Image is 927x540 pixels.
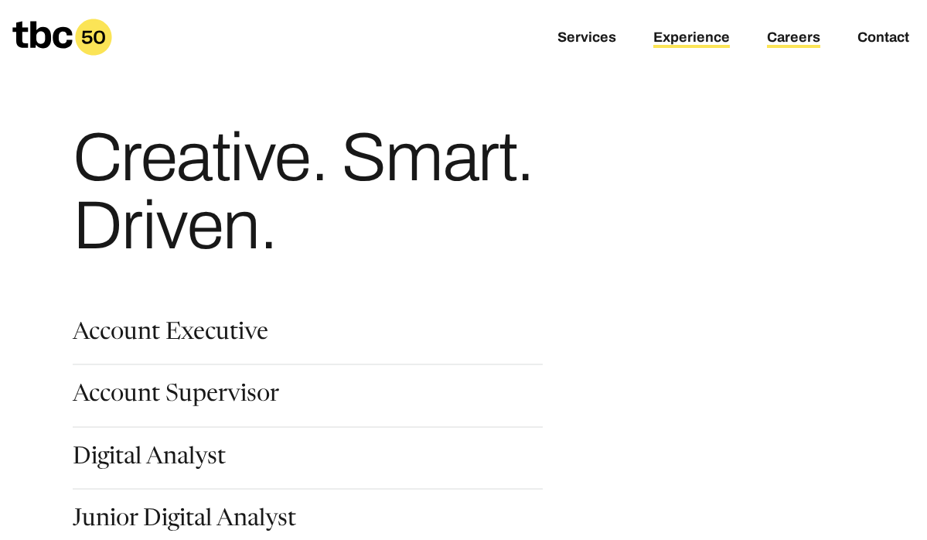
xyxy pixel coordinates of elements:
[767,29,820,48] a: Careers
[73,508,296,535] a: Junior Digital Analyst
[12,19,112,56] a: Homepage
[73,322,268,348] a: Account Executive
[557,29,616,48] a: Services
[73,384,279,410] a: Account Supervisor
[857,29,909,48] a: Contact
[653,29,730,48] a: Experience
[73,446,226,473] a: Digital Analyst
[73,124,666,260] h1: Creative. Smart. Driven.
